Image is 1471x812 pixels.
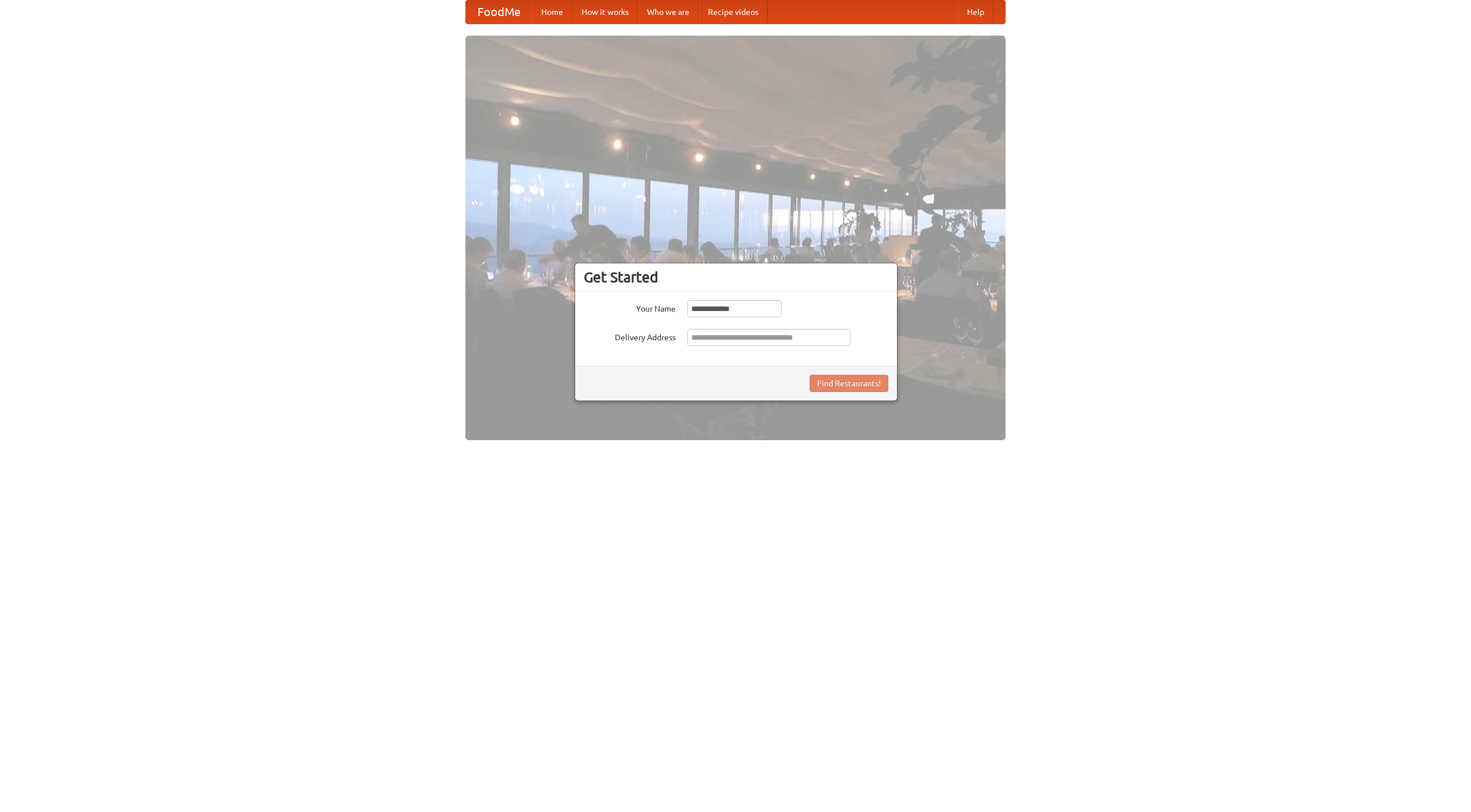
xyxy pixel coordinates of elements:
a: Help [958,1,993,24]
button: Find Restaurants! [810,375,888,392]
label: Your Name [584,300,676,314]
label: Delivery Address [584,329,676,343]
a: Recipe videos [699,1,768,24]
h3: Get Started [584,269,888,286]
a: FoodMe [466,1,532,24]
a: Home [532,1,572,24]
a: Who we are [638,1,699,24]
a: How it works [572,1,638,24]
